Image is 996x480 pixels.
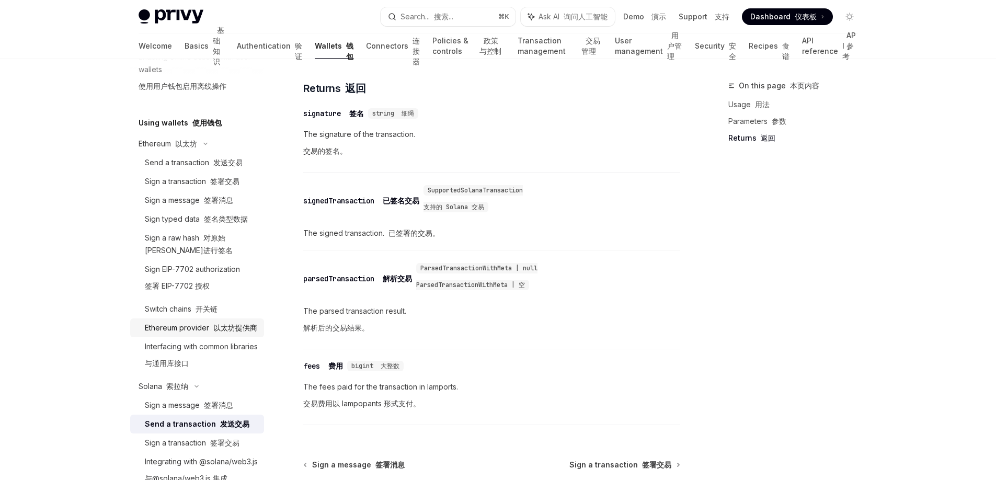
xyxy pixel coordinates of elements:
[204,214,248,223] font: 签名类型数据
[145,194,233,207] div: Sign a message
[303,146,347,155] font: 交易的签名。
[539,12,608,22] span: Ask AI
[303,323,369,332] font: 解析后的交易结果。
[130,228,264,260] a: Sign a raw hash 对原始[PERSON_NAME]进行签名
[841,8,858,25] button: Toggle dark mode
[749,33,789,59] a: Recipes 食谱
[479,36,501,55] font: 政策与控制
[615,33,682,59] a: User management 用户管理
[328,361,343,371] font: 费用
[402,109,414,118] font: 细绳
[581,36,600,55] font: 交易管理
[303,361,343,371] div: fees
[130,172,264,191] a: Sign a transaction 签署交易
[166,382,188,391] font: 索拉纳
[303,305,680,338] span: The parsed transaction result.
[130,396,264,415] a: Sign a message 签署消息
[145,175,239,188] div: Sign a transaction
[145,281,210,290] font: 签署 EIP-7702 授权
[185,33,224,59] a: Basics 基础知识
[130,210,264,228] a: Sign typed data 签名类型数据
[303,399,420,408] font: 交易费用以 lampopants 形式支付。
[130,318,264,337] a: Ethereum provider 以太坊提供商
[388,228,440,237] font: 已签署的交易。
[729,41,736,61] font: 安全
[210,438,239,447] font: 签署交易
[400,10,453,23] div: Search...
[742,8,833,25] a: Dashboard 仪表板
[130,433,264,452] a: Sign a transaction 签署交易
[303,196,419,206] div: signedTransaction
[569,460,679,470] a: Sign a transaction 签署交易
[498,13,509,21] span: ⌘ K
[761,133,775,142] font: 返回
[715,12,729,21] font: 支持
[432,33,505,59] a: Policies & controls 政策与控制
[213,323,257,332] font: 以太坊提供商
[130,300,264,318] a: Switch chains 开关链
[755,100,770,109] font: 用法
[728,96,866,113] a: Usage 用法
[679,12,729,22] a: Support 支持
[139,33,172,59] a: Welcome
[383,274,412,283] font: 解析交易
[346,41,353,61] font: 钱包
[303,381,680,414] span: The fees paid for the transaction in lamports.
[130,415,264,433] a: Send a transaction 发送交易
[381,362,399,370] font: 大整数
[303,128,680,162] span: The signature of the transaction.
[303,227,680,239] span: The signed transaction.
[139,82,226,90] font: 使用用户钱包启用离线操作
[303,108,364,119] div: signature
[145,437,239,449] div: Sign a transaction
[383,196,419,205] font: 已签名交易
[351,362,399,370] span: bigint
[139,380,188,393] div: Solana
[210,177,239,186] font: 签署交易
[312,460,405,470] span: Sign a message
[130,337,264,377] a: Interfacing with common libraries与通用库接口
[304,460,405,470] a: Sign a message 签署消息
[145,156,243,169] div: Send a transaction
[130,191,264,210] a: Sign a message 签署消息
[349,109,364,118] font: 签名
[416,281,525,289] font: ParsedTransactionWithMeta | 空
[220,419,249,428] font: 发送交易
[196,304,217,313] font: 开关链
[739,79,819,92] span: On this page
[204,401,233,409] font: 签署消息
[518,33,602,59] a: Transaction management 交易管理
[139,138,197,150] div: Ethereum
[145,418,249,430] div: Send a transaction
[145,263,240,296] div: Sign EIP-7702 authorization
[423,186,523,211] span: SupportedSolanaTransaction
[145,213,248,225] div: Sign typed data
[695,33,736,59] a: Security 安全
[564,12,608,21] font: 询问人工智能
[434,12,453,21] font: 搜索...
[145,340,258,374] div: Interfacing with common libraries
[772,117,786,125] font: 参数
[366,33,420,59] a: Connectors 连接器
[145,322,257,334] div: Ethereum provider
[750,12,817,22] span: Dashboard
[213,26,224,66] font: 基础知识
[623,12,666,22] a: Demo 演示
[130,260,264,300] a: Sign EIP-7702 authorization签署 EIP-7702 授权
[295,41,302,61] font: 验证
[145,399,233,412] div: Sign a message
[423,203,484,211] font: 支持的 Solana 交易
[728,130,866,146] a: Returns 返回
[145,359,189,368] font: 与通用库接口
[782,41,789,61] font: 食谱
[139,117,222,129] h5: Using wallets
[642,460,671,469] font: 签署交易
[139,9,203,24] img: light logo
[790,81,819,90] font: 本页内容
[842,31,856,61] font: API 参考
[795,12,817,21] font: 仪表板
[303,273,412,284] div: parsedTransaction
[416,264,537,289] span: ParsedTransactionWithMeta | null
[381,7,516,26] button: Search... 搜索...⌘K
[651,12,666,21] font: 演示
